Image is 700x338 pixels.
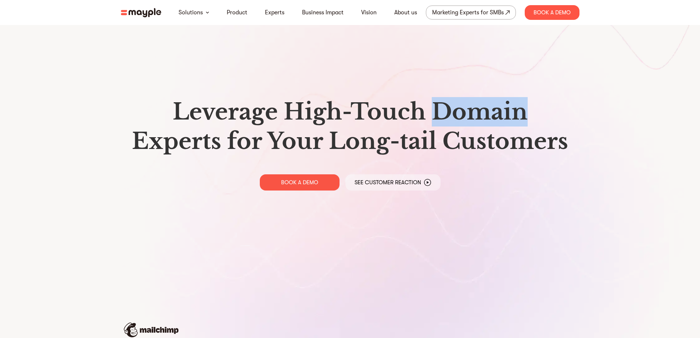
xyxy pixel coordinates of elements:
[361,8,377,17] a: Vision
[260,174,340,191] a: BOOK A DEMO
[302,8,344,17] a: Business Impact
[426,6,516,19] a: Marketing Experts for SMBs
[525,5,579,20] div: Book A Demo
[124,323,179,337] img: mailchimp-logo
[265,8,284,17] a: Experts
[355,179,421,186] p: See Customer Reaction
[227,8,247,17] a: Product
[345,174,441,191] a: See Customer Reaction
[432,7,504,18] div: Marketing Experts for SMBs
[121,8,161,17] img: mayple-logo
[179,8,203,17] a: Solutions
[127,97,574,156] h1: Leverage High-Touch Domain Experts for Your Long-tail Customers
[281,179,318,186] p: BOOK A DEMO
[394,8,417,17] a: About us
[206,11,209,14] img: arrow-down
